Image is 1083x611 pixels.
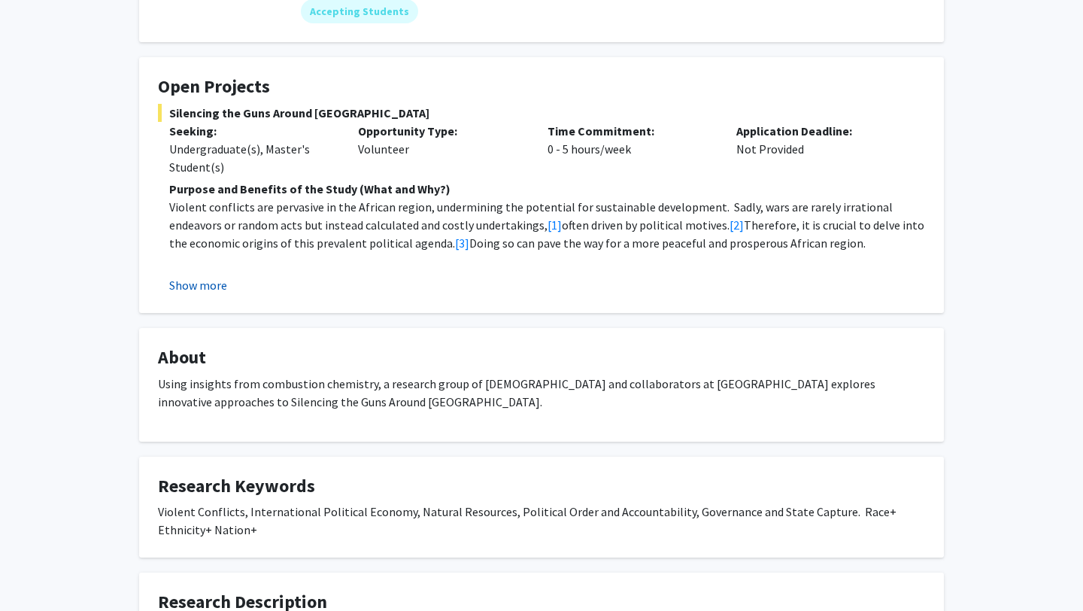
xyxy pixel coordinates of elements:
[169,122,335,140] p: Seeking:
[11,543,64,600] iframe: Chat
[158,104,925,122] span: Silencing the Guns Around [GEOGRAPHIC_DATA]
[455,236,469,251] a: [3]
[725,122,914,176] div: Not Provided
[536,122,725,176] div: 0 - 5 hours/week
[358,122,524,140] p: Opportunity Type:
[169,198,925,252] p: Violent conflicts are pervasive in the African region, undermining the potential for sustainable ...
[548,122,714,140] p: Time Commitment:
[730,217,744,233] a: [2]
[169,181,450,196] strong: Purpose and Benefits of the Study (What and Why?)
[548,217,562,233] a: [1]
[158,347,925,369] h4: About
[158,76,925,98] h4: Open Projects
[169,140,335,176] div: Undergraduate(s), Master's Student(s)
[169,276,227,294] button: Show more
[347,122,535,176] div: Volunteer
[158,476,925,497] h4: Research Keywords
[158,375,925,411] p: Using insights from combustion chemistry, a research group of [DEMOGRAPHIC_DATA] and collaborator...
[158,503,925,539] div: Violent Conflicts, International Political Economy, Natural Resources, Political Order and Accoun...
[736,122,902,140] p: Application Deadline:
